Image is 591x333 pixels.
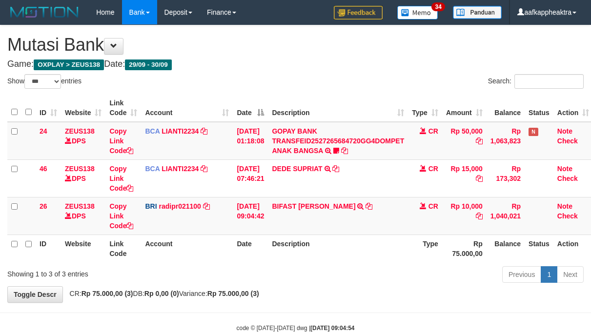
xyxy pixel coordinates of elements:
[233,235,268,262] th: Date
[529,128,538,136] span: Has Note
[341,147,348,155] a: Copy GOPAY BANK TRANSFEID2527265684720GG4DOMPET ANAK BANGSA to clipboard
[525,235,553,262] th: Status
[125,59,172,70] span: 29/09 - 30/09
[233,94,268,122] th: Date: activate to sort column descending
[61,159,105,197] td: DPS
[24,74,61,89] select: Showentries
[145,165,160,173] span: BCA
[442,197,487,235] td: Rp 10,000
[502,266,541,283] a: Previous
[7,59,584,69] h4: Game: Date:
[145,127,160,135] span: BCA
[145,202,157,210] span: BRI
[7,74,82,89] label: Show entries
[65,165,95,173] a: ZEUS138
[141,235,233,262] th: Account
[397,6,438,20] img: Button%20Memo.svg
[476,212,483,220] a: Copy Rp 10,000 to clipboard
[233,122,268,160] td: [DATE] 01:18:08
[487,159,525,197] td: Rp 173,302
[201,127,207,135] a: Copy LIANTI2234 to clipboard
[366,202,372,210] a: Copy BIFAST ERIKA S PAUN to clipboard
[557,212,578,220] a: Check
[541,266,557,283] a: 1
[233,159,268,197] td: [DATE] 07:46:21
[310,325,354,332] strong: [DATE] 09:04:54
[557,202,572,210] a: Note
[105,94,141,122] th: Link Code: activate to sort column ascending
[40,202,47,210] span: 26
[428,127,438,135] span: CR
[476,175,483,182] a: Copy Rp 15,000 to clipboard
[109,165,133,192] a: Copy Link Code
[61,235,105,262] th: Website
[162,165,199,173] a: LIANTI2234
[159,202,201,210] a: radipr021100
[272,165,322,173] a: DEDE SUPRIAT
[525,94,553,122] th: Status
[105,235,141,262] th: Link Code
[7,265,239,279] div: Showing 1 to 3 of 3 entries
[7,286,63,303] a: Toggle Descr
[428,202,438,210] span: CR
[428,165,438,173] span: CR
[141,94,233,122] th: Account: activate to sort column ascending
[7,35,584,55] h1: Mutasi Bank
[442,94,487,122] th: Amount: activate to sort column ascending
[40,127,47,135] span: 24
[7,5,82,20] img: MOTION_logo.png
[268,94,408,122] th: Description: activate to sort column ascending
[487,122,525,160] td: Rp 1,063,823
[442,122,487,160] td: Rp 50,000
[557,137,578,145] a: Check
[61,122,105,160] td: DPS
[557,266,584,283] a: Next
[36,94,61,122] th: ID: activate to sort column ascending
[442,159,487,197] td: Rp 15,000
[488,74,584,89] label: Search:
[487,235,525,262] th: Balance
[162,127,199,135] a: LIANTI2234
[144,290,179,297] strong: Rp 0,00 (0)
[109,127,133,155] a: Copy Link Code
[334,6,383,20] img: Feedback.jpg
[82,290,133,297] strong: Rp 75.000,00 (3)
[272,127,404,155] a: GOPAY BANK TRANSFEID2527265684720GG4DOMPET ANAK BANGSA
[332,165,339,173] a: Copy DEDE SUPRIAT to clipboard
[65,290,259,297] span: CR: DB: Variance:
[514,74,584,89] input: Search:
[65,127,95,135] a: ZEUS138
[61,94,105,122] th: Website: activate to sort column ascending
[237,325,355,332] small: code © [DATE]-[DATE] dwg |
[233,197,268,235] td: [DATE] 09:04:42
[557,165,572,173] a: Note
[408,235,442,262] th: Type
[557,127,572,135] a: Note
[61,197,105,235] td: DPS
[268,235,408,262] th: Description
[442,235,487,262] th: Rp 75.000,00
[207,290,259,297] strong: Rp 75.000,00 (3)
[203,202,210,210] a: Copy radipr021100 to clipboard
[408,94,442,122] th: Type: activate to sort column ascending
[40,165,47,173] span: 46
[201,165,207,173] a: Copy LIANTI2234 to clipboard
[34,59,104,70] span: OXPLAY > ZEUS138
[476,137,483,145] a: Copy Rp 50,000 to clipboard
[487,94,525,122] th: Balance
[36,235,61,262] th: ID
[272,202,355,210] a: BIFAST [PERSON_NAME]
[557,175,578,182] a: Check
[487,197,525,235] td: Rp 1,040,021
[65,202,95,210] a: ZEUS138
[109,202,133,230] a: Copy Link Code
[453,6,502,19] img: panduan.png
[431,2,445,11] span: 34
